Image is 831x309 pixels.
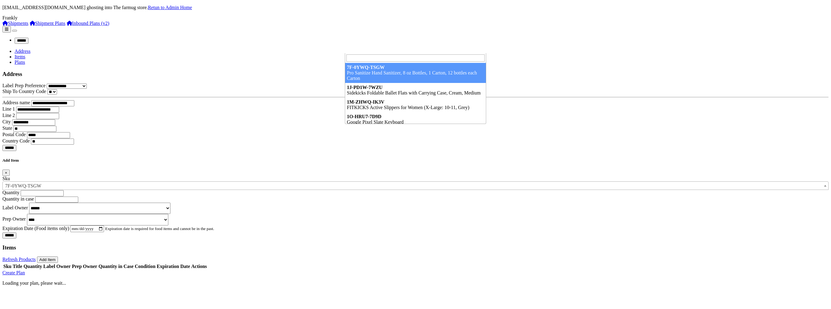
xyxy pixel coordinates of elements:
label: Label Owner [2,205,28,210]
th: Quantity [23,263,42,270]
th: Sku [3,263,12,270]
th: Quantity in Case [98,263,134,270]
li: Google Pixel Slate Keyboard [345,112,486,127]
h3: Address [2,71,829,77]
a: Items [15,54,25,59]
label: Quantity in case [2,196,34,201]
strong: 1M-ZHWQ-IK3V [347,99,385,105]
small: Expiration date is required for food items and cannot be in the past. [105,226,214,231]
p: [EMAIL_ADDRESS][DOMAIN_NAME] ghosting into The farmug store. [2,5,829,10]
a: Plans [15,60,25,65]
th: Expiration Date [156,263,190,270]
li: Pro Sanitize Hand Sanitizer, 8 oz Bottles, 1 Carton, 12 bottles each Carton [345,63,486,83]
label: Line 2 [2,113,15,118]
div: Frankly [2,15,829,21]
strong: 1O-HRU7-7D9D [347,114,382,119]
span: Pro Sanitize Hand Sanitizer, 8 oz Bottles, 1 Carton, 12 bottles each Carton [2,181,829,190]
h3: Items [2,244,829,251]
label: Address name [2,100,30,105]
label: State [2,125,12,131]
h5: Add Item [2,158,829,163]
strong: 1J-PD1W-7WZU [347,85,383,90]
div: Pro Sanitize Hand Sanitizer, 8 oz Bottles, 1 Carton, 12 bottles each Carton [347,70,484,81]
a: Inbound Plans (v2) [67,21,109,26]
a: Shipment Plans [30,21,66,26]
label: Sku [2,176,10,181]
label: Quantity [2,190,19,195]
label: Expiration Date (Food items only) [2,226,69,231]
th: Actions [191,263,207,270]
label: Ship To Country Code [2,89,46,94]
button: Close [2,170,10,176]
a: Address [15,49,30,54]
a: Retun to Admin Home [148,5,192,10]
label: Country Code [2,138,30,143]
label: Line 1 [2,106,15,112]
th: Title [12,263,23,270]
div: Sidekicks Foldable Ballet Flats with Carrying Case, Cream, Medium [347,90,484,96]
span: Pro Sanitize Hand Sanitizer, 8 oz Bottles, 1 Carton, 12 bottles each Carton [3,182,828,190]
label: Label Prep Preference [2,83,45,88]
div: FITKICKS Active Slippers for Women (X-Large: 10-11, Grey) [347,105,484,110]
th: Prep Owner [72,263,98,270]
label: Prep Owner [2,217,26,222]
a: Shipments [2,21,29,26]
a: Create Plan [2,270,25,275]
button: Toggle navigation [12,30,17,32]
th: Label Owner [43,263,71,270]
li: Sidekicks Foldable Ballet Flats with Carrying Case, Cream, Medium [345,83,486,98]
strong: 7F-0YWQ-TSGW [347,65,385,70]
p: Loading your plan, please wait... [2,280,829,286]
button: Add Item [37,256,58,263]
label: Postal Code [2,132,26,137]
span: × [5,170,7,175]
a: Refresh Products [2,257,36,262]
th: Condition [134,263,156,270]
li: FITKICKS Active Slippers for Women (X-Large: 10-11, Grey) [345,98,486,112]
input: Search [346,54,485,62]
div: Google Pixel Slate Keyboard [347,119,484,125]
label: City [2,119,11,124]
